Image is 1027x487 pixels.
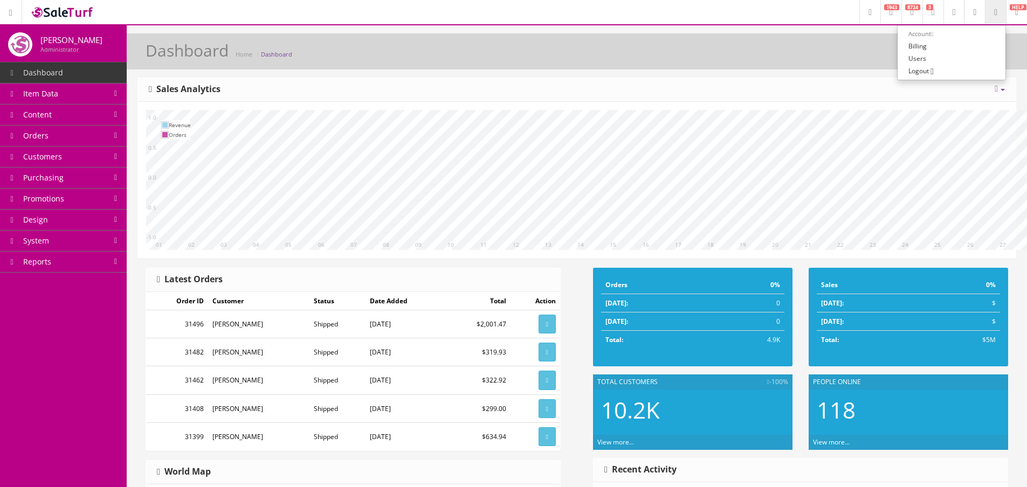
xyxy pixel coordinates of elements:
[149,85,220,94] h3: Sales Analytics
[23,151,62,162] span: Customers
[601,398,784,422] h2: 10.2K
[817,276,924,294] td: Sales
[23,109,52,120] span: Content
[1010,4,1026,10] span: HELP
[767,377,788,387] span: -100%
[157,467,211,477] h3: World Map
[23,256,51,267] span: Reports
[445,310,510,338] td: $2,001.47
[208,394,309,422] td: [PERSON_NAME]
[605,298,628,308] strong: [DATE]:
[809,374,1008,389] div: People Online
[208,338,309,366] td: [PERSON_NAME]
[445,422,510,450] td: $634.94
[709,294,784,312] td: 0
[23,214,48,225] span: Design
[23,193,64,204] span: Promotions
[236,50,252,58] a: Home
[366,366,445,394] td: [DATE]
[898,40,1005,52] a: Billing
[366,310,445,338] td: [DATE]
[8,32,32,57] img: techsupplier
[208,310,309,338] td: [PERSON_NAME]
[40,45,79,53] small: Administrator
[261,50,292,58] a: Dashboard
[366,292,445,310] td: Date Added
[146,366,208,394] td: 31462
[445,394,510,422] td: $299.00
[40,36,102,45] h4: [PERSON_NAME]
[821,298,844,308] strong: [DATE]:
[898,65,1005,77] a: Logout
[366,394,445,422] td: [DATE]
[309,338,366,366] td: Shipped
[208,366,309,394] td: [PERSON_NAME]
[23,67,63,78] span: Dashboard
[146,292,208,310] td: Order ID
[821,335,839,344] strong: Total:
[309,310,366,338] td: Shipped
[884,4,899,10] span: 1943
[593,374,792,389] div: Total Customers
[208,422,309,450] td: [PERSON_NAME]
[146,310,208,338] td: 31496
[924,276,1000,294] td: 0%
[157,275,223,284] h3: Latest Orders
[445,366,510,394] td: $322.92
[309,422,366,450] td: Shipped
[23,130,49,141] span: Orders
[709,312,784,331] td: 0
[445,292,510,310] td: Total
[709,331,784,349] td: 4.9K
[309,366,366,394] td: Shipped
[924,294,1000,312] td: $
[30,5,95,19] img: SaleTurf
[709,276,784,294] td: 0%
[601,276,709,294] td: Orders
[23,88,58,99] span: Item Data
[445,338,510,366] td: $319.93
[366,422,445,450] td: [DATE]
[898,28,1005,40] li: Account
[605,335,623,344] strong: Total:
[924,312,1000,331] td: $
[926,4,933,10] span: 3
[309,292,366,310] td: Status
[169,120,191,130] td: Revenue
[23,172,64,183] span: Purchasing
[908,66,929,75] span: Logout
[366,338,445,366] td: [DATE]
[813,437,850,447] a: View more...
[309,394,366,422] td: Shipped
[511,292,560,310] td: Action
[604,465,677,475] h3: Recent Activity
[169,130,191,140] td: Orders
[821,317,844,326] strong: [DATE]:
[817,398,1000,422] h2: 118
[905,4,920,10] span: 8724
[605,317,628,326] strong: [DATE]:
[898,52,1005,65] a: Users
[597,437,634,447] a: View more...
[146,338,208,366] td: 31482
[146,422,208,450] td: 31399
[924,331,1000,349] td: $5M
[146,394,208,422] td: 31408
[208,292,309,310] td: Customer
[146,41,229,59] h1: Dashboard
[23,235,49,246] span: System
